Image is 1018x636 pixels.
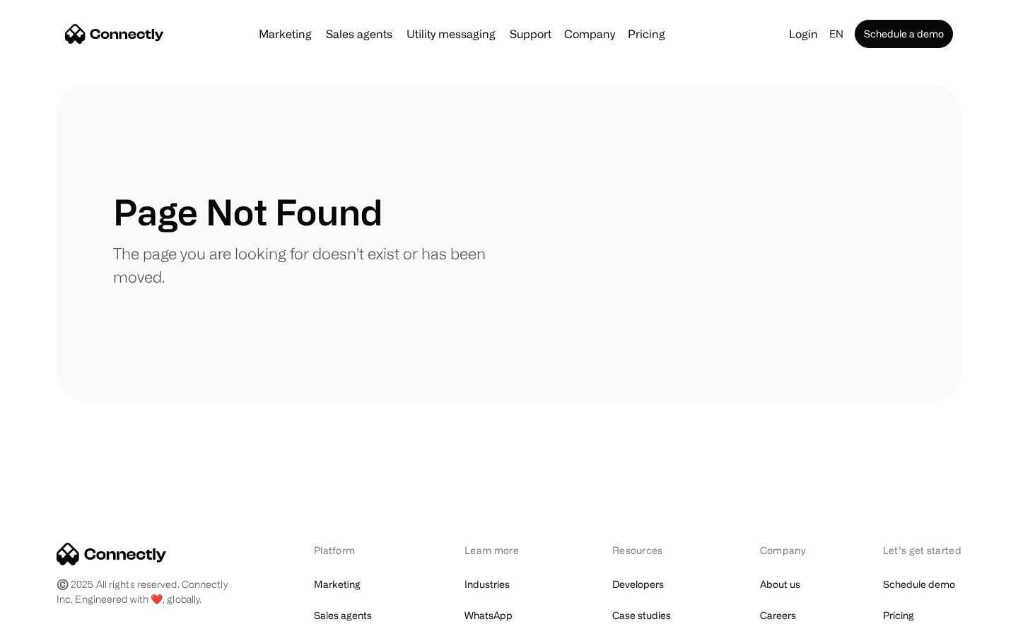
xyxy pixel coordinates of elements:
[760,575,800,594] a: About us
[28,611,85,631] ul: Language list
[14,610,85,631] aside: Language selected: English
[883,606,914,625] a: Pricing
[464,606,513,625] a: WhatsApp
[612,575,664,594] a: Developers
[564,24,615,44] div: Company
[253,28,317,40] a: Marketing
[855,20,953,48] a: Schedule a demo
[113,242,509,288] p: The page you are looking for doesn't exist or has been moved.
[320,28,398,40] a: Sales agents
[760,543,809,558] div: Company
[783,24,824,44] a: Login
[622,28,671,40] a: Pricing
[829,24,843,44] div: en
[464,543,539,558] div: Learn more
[883,575,955,594] a: Schedule demo
[612,606,671,625] a: Case studies
[883,543,961,558] div: Let’s get started
[401,28,501,40] a: Utility messaging
[760,606,796,625] a: Careers
[612,543,686,558] div: Resources
[113,191,382,233] h1: Page Not Found
[314,543,391,558] div: Platform
[464,575,510,594] a: Industries
[314,575,361,594] a: Marketing
[314,606,372,625] a: Sales agents
[504,28,557,40] a: Support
